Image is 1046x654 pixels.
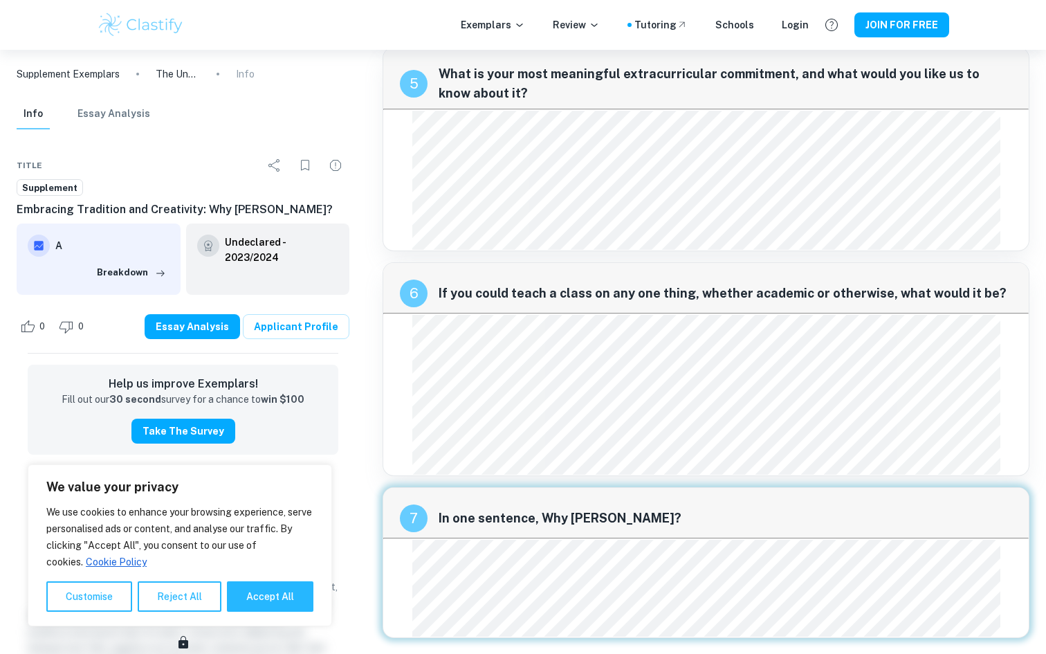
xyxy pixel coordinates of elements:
[138,581,221,612] button: Reject All
[17,201,349,218] h6: Embracing Tradition and Creativity: Why [PERSON_NAME]?
[71,320,91,334] span: 0
[17,66,120,82] a: Supplement Exemplars
[400,70,428,98] div: recipe
[261,394,304,405] strong: win $100
[17,99,50,129] button: Info
[553,17,600,33] p: Review
[55,238,169,253] h6: A
[156,66,200,82] p: The Unexpected Depth of Joy: Finding Meaning in Snooker
[93,262,169,283] button: Breakdown
[439,64,1012,103] span: What is your most meaningful extracurricular commitment, and what would you like us to know about...
[97,11,185,39] img: Clastify logo
[782,17,809,33] a: Login
[820,13,843,37] button: Help and Feedback
[400,280,428,307] div: recipe
[461,17,525,33] p: Exemplars
[131,419,235,444] button: Take the Survey
[854,12,949,37] button: JOIN FOR FREE
[32,320,53,334] span: 0
[17,179,83,197] a: Supplement
[17,181,82,195] span: Supplement
[236,66,255,82] p: Info
[227,581,313,612] button: Accept All
[291,152,319,179] div: Bookmark
[85,556,147,568] a: Cookie Policy
[322,152,349,179] div: Report issue
[261,152,288,179] div: Share
[39,376,327,392] h6: Help us improve Exemplars!
[634,17,688,33] a: Tutoring
[145,314,240,339] button: Essay Analysis
[715,17,754,33] a: Schools
[77,99,150,129] button: Essay Analysis
[243,314,349,339] a: Applicant Profile
[400,505,428,532] div: recipe
[46,479,313,496] p: We value your privacy
[28,464,332,626] div: We value your privacy
[225,235,339,265] a: Undeclared - 2023/2024
[439,284,1012,303] span: If you could teach a class on any one thing, whether academic or otherwise, what would it be?
[62,392,304,408] p: Fill out our survey for a chance to
[109,394,161,405] strong: 30 second
[46,581,132,612] button: Customise
[439,509,1012,528] span: In one sentence, Why [PERSON_NAME]?
[55,316,91,338] div: Dislike
[17,159,42,172] span: Title
[17,316,53,338] div: Like
[46,504,313,570] p: We use cookies to enhance your browsing experience, serve personalised ads or content, and analys...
